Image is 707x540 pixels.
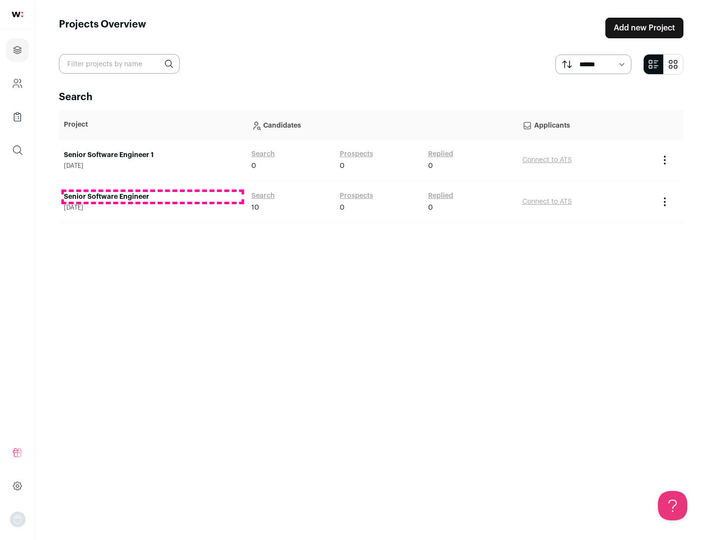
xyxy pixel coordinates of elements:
[340,149,373,159] a: Prospects
[605,18,683,38] a: Add new Project
[6,105,29,129] a: Company Lists
[251,149,275,159] a: Search
[12,12,23,17] img: wellfound-shorthand-0d5821cbd27db2630d0214b213865d53afaa358527fdda9d0ea32b1df1b89c2c.svg
[59,18,146,38] h1: Projects Overview
[64,192,242,202] a: Senior Software Engineer
[658,491,687,520] iframe: Help Scout Beacon - Open
[64,162,242,170] span: [DATE]
[10,512,26,527] img: nopic.png
[10,512,26,527] button: Open dropdown
[428,149,453,159] a: Replied
[340,203,345,213] span: 0
[340,161,345,171] span: 0
[522,115,649,135] p: Applicants
[428,191,453,201] a: Replied
[522,198,572,205] a: Connect to ATS
[251,191,275,201] a: Search
[659,154,671,166] button: Project Actions
[59,54,180,74] input: Filter projects by name
[6,72,29,95] a: Company and ATS Settings
[251,161,256,171] span: 0
[64,120,242,130] p: Project
[64,204,242,212] span: [DATE]
[340,191,373,201] a: Prospects
[251,203,259,213] span: 10
[64,150,242,160] a: Senior Software Engineer 1
[251,115,513,135] p: Candidates
[428,203,433,213] span: 0
[59,90,683,104] h2: Search
[522,157,572,163] a: Connect to ATS
[659,196,671,208] button: Project Actions
[428,161,433,171] span: 0
[6,38,29,62] a: Projects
